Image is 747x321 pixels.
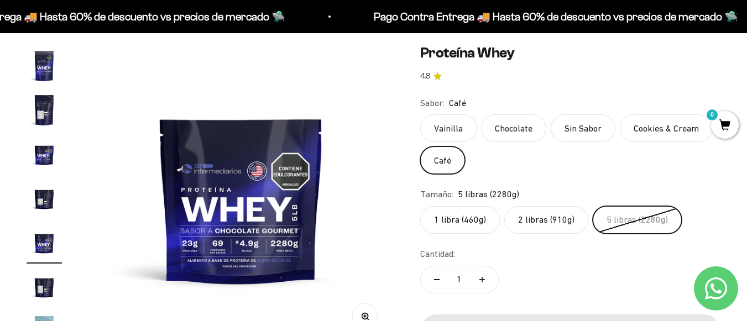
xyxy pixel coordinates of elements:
img: Proteína Whey [27,92,62,128]
button: Ir al artículo 13 [27,269,62,308]
label: Cantidad: [420,247,455,261]
a: 4.84.8 de 5.0 estrellas [420,70,720,82]
button: Ir al artículo 8 [27,48,62,87]
button: Ir al artículo 9 [27,92,62,131]
button: Aumentar cantidad [466,266,498,292]
img: Proteína Whey [27,225,62,260]
span: Café [449,96,466,110]
button: Ir al artículo 11 [27,181,62,219]
button: Ir al artículo 12 [27,225,62,264]
legend: Sabor: [420,96,445,110]
mark: 0 [706,108,719,122]
img: Proteína Whey [27,48,62,83]
img: Proteína Whey [27,269,62,304]
span: 5 libras (2280g) [458,187,519,202]
span: 4.8 [420,70,430,82]
button: Reducir cantidad [421,266,453,292]
a: 0 [711,120,739,132]
img: Proteína Whey [27,181,62,216]
p: Pago Contra Entrega 🚚 Hasta 60% de descuento vs precios de mercado 🛸 [372,8,736,25]
img: Proteína Whey [27,136,62,172]
h1: Proteína Whey [420,44,720,61]
button: Ir al artículo 10 [27,136,62,175]
legend: Tamaño: [420,187,453,202]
